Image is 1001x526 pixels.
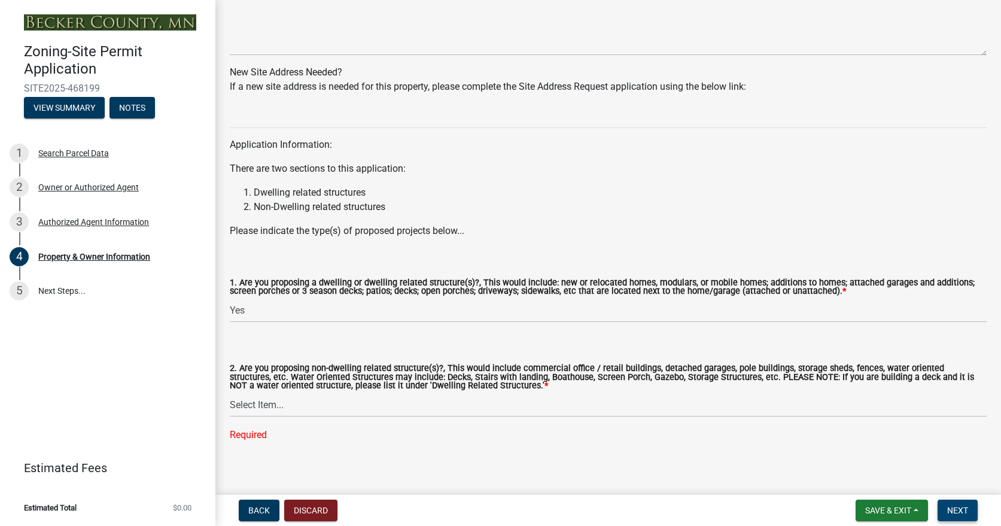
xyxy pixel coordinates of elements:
[947,506,968,515] span: Next
[230,65,987,94] div: New Site Address Needed?
[230,364,987,390] label: 2. Are you proposing non-dwelling related structure(s)?, This would include commercial office / r...
[230,162,987,176] p: There are two sections to this application:
[865,506,911,515] span: Save & Exit
[230,80,987,94] div: If a new site address is needed for this property, please complete the Site Address Request appli...
[10,178,29,197] div: 2
[38,149,109,157] div: Search Parcel Data
[10,456,196,480] a: Estimated Fees
[109,97,155,118] button: Notes
[24,43,206,78] h4: Zoning-Site Permit Application
[24,14,196,31] img: Becker County, Minnesota
[10,247,29,266] div: 4
[230,428,987,442] div: Required
[24,504,77,512] span: Estimated Total
[254,200,987,214] li: Non-Dwelling related structures
[24,104,105,113] wm-modal-confirm: Summary
[230,279,987,296] label: 1. Are you proposing a dwelling or dwelling related structure(s)?, This would include: new or rel...
[10,144,29,163] div: 1
[38,218,149,226] div: Authorized Agent Information
[230,224,987,238] p: Please indicate the type(s) of proposed projects below...
[239,500,279,521] button: Back
[938,500,978,521] button: Next
[284,500,337,521] button: Discard
[38,183,139,191] div: Owner or Authorized Agent
[254,186,987,200] li: Dwelling related structures
[10,281,29,300] div: 5
[856,500,928,521] button: Save & Exit
[230,138,987,152] p: Application Information:
[10,212,29,232] div: 3
[38,253,150,261] div: Property & Owner Information
[24,97,105,118] button: View Summary
[109,104,155,113] wm-modal-confirm: Notes
[24,83,191,94] span: SITE2025-468199
[173,504,191,512] span: $0.00
[248,506,270,515] span: Back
